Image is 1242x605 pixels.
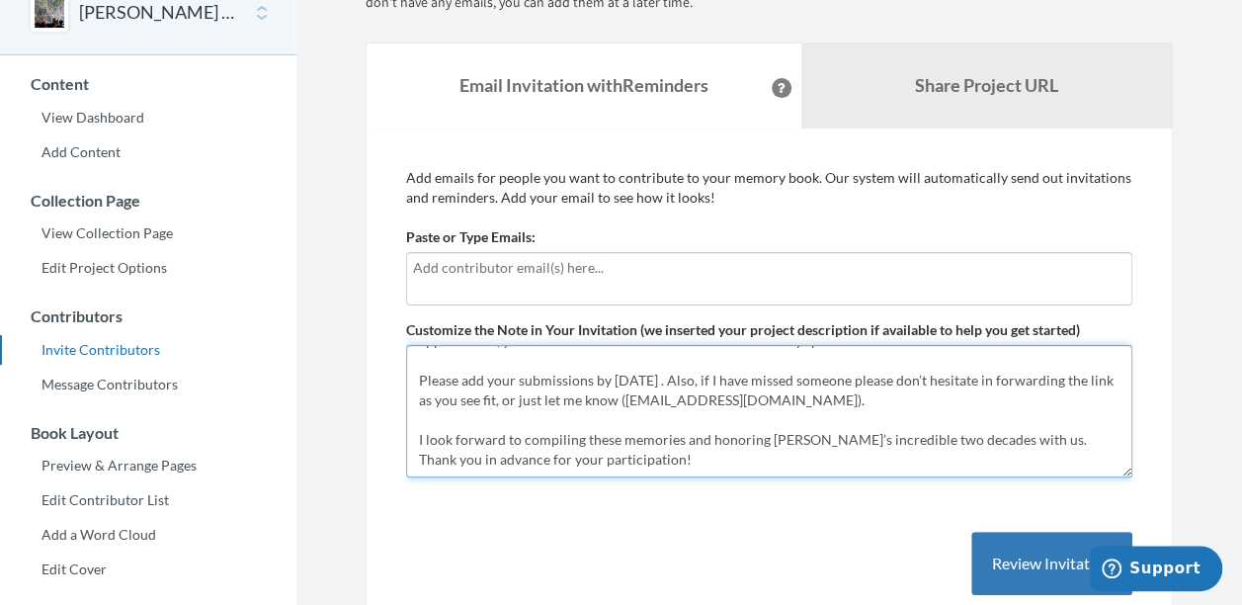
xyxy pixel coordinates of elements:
label: Customize the Note in Your Invitation (we inserted your project description if available to help ... [406,320,1080,340]
iframe: Opens a widget where you can chat to one of our agents [1090,546,1222,595]
button: Review Invitation [971,532,1132,596]
h3: Content [1,75,296,93]
h3: Contributors [1,307,296,325]
strong: Email Invitation with Reminders [459,74,708,96]
b: Share Project URL [915,74,1058,96]
label: Paste or Type Emails: [406,227,536,247]
input: Add contributor email(s) here... [413,257,1125,279]
textarea: Dear all, As we approach the milestone of [PERSON_NAME] 20th anniversary with the company, we’d l... [406,345,1132,477]
h3: Book Layout [1,424,296,442]
h3: Collection Page [1,192,296,210]
p: Add emails for people you want to contribute to your memory book. Our system will automatically s... [406,168,1132,208]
